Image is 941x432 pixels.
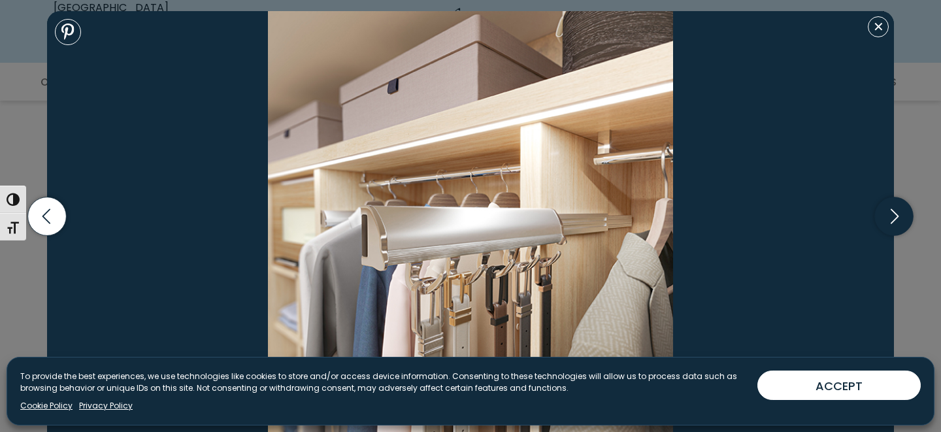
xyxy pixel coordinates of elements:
a: Share to Pinterest [55,19,81,45]
button: Close modal [868,16,889,37]
button: ACCEPT [757,371,921,400]
a: Privacy Policy [79,400,133,412]
p: To provide the best experiences, we use technologies like cookies to store and/or access device i... [20,371,747,394]
a: Cookie Policy [20,400,73,412]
